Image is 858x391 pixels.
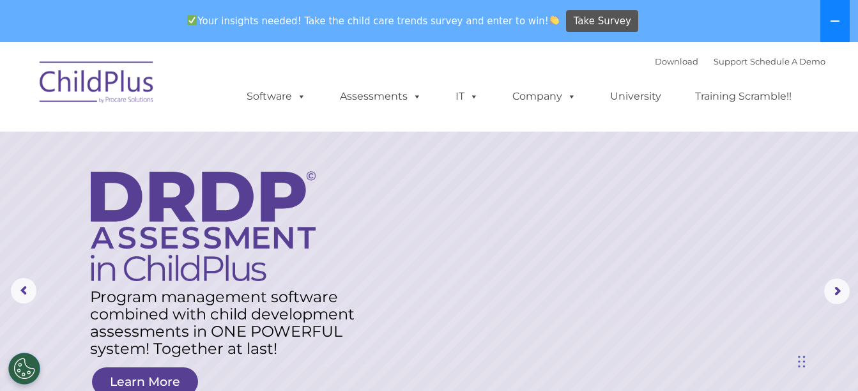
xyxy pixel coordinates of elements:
font: | [655,56,825,66]
a: IT [443,84,491,109]
span: Your insights needed! Take the child care trends survey and enter to win! [182,8,565,33]
span: Take Survey [574,10,631,33]
img: ChildPlus by Procare Solutions [33,52,161,116]
img: ✅ [187,15,197,25]
a: Support [714,56,747,66]
span: Last name [178,84,217,94]
a: Download [655,56,698,66]
button: Cookies Settings [8,353,40,385]
a: Software [234,84,319,109]
div: Drag [798,342,806,381]
a: Schedule A Demo [750,56,825,66]
a: Take Survey [566,10,638,33]
a: Training Scramble!! [682,84,804,109]
span: Phone number [178,137,232,146]
iframe: Chat Widget [649,253,858,391]
rs-layer: Program management software combined with child development assessments in ONE POWERFUL system! T... [90,288,365,357]
a: University [597,84,674,109]
a: Assessments [327,84,434,109]
a: Company [500,84,589,109]
img: DRDP Assessment in ChildPlus [91,171,316,281]
img: 👏 [549,15,559,25]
